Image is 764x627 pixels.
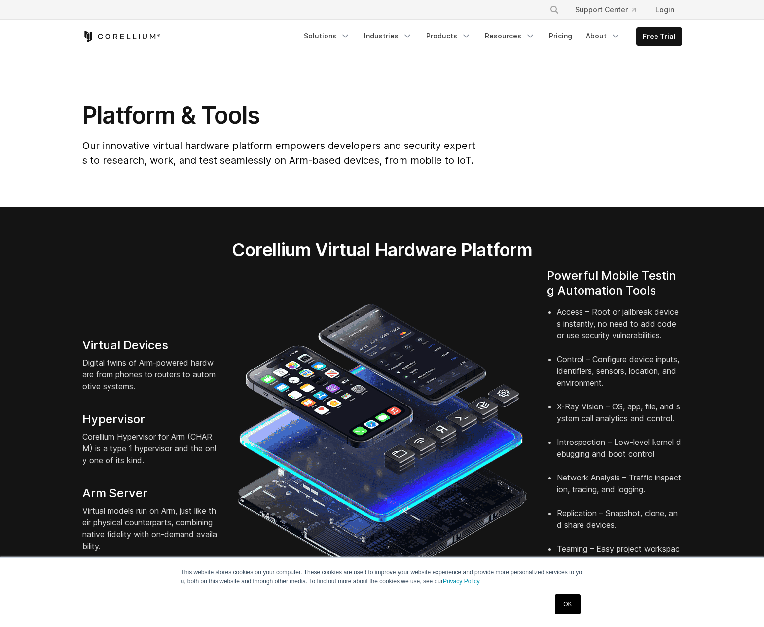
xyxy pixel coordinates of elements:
button: Search [546,1,563,19]
a: Free Trial [637,28,682,45]
div: Navigation Menu [298,27,682,46]
a: OK [555,594,580,614]
h1: Platform & Tools [82,101,475,130]
li: Introspection – Low-level kernel debugging and boot control. [557,436,682,472]
h4: Arm Server [82,486,218,501]
li: Network Analysis – Traffic inspection, tracing, and logging. [557,472,682,507]
a: Privacy Policy. [443,578,481,585]
a: Support Center [567,1,644,19]
li: Control – Configure device inputs, identifiers, sensors, location, and environment. [557,353,682,401]
a: About [580,27,626,45]
h2: Corellium Virtual Hardware Platform [185,239,579,260]
a: Pricing [543,27,578,45]
p: Corellium Hypervisor for Arm (CHARM) is a type 1 hypervisor and the only one of its kind. [82,431,218,466]
a: Solutions [298,27,356,45]
h4: Powerful Mobile Testing Automation Tools [547,268,682,298]
span: Our innovative virtual hardware platform empowers developers and security experts to research, wo... [82,140,475,166]
a: Login [648,1,682,19]
p: This website stores cookies on your computer. These cookies are used to improve your website expe... [181,568,583,586]
div: Navigation Menu [538,1,682,19]
h4: Hypervisor [82,412,218,427]
li: Teaming – Easy project workspace management and team collaboration. [557,543,682,590]
p: Virtual models run on Arm, just like their physical counterparts, combining native fidelity with ... [82,505,218,552]
li: Replication – Snapshot, clone, and share devices. [557,507,682,543]
li: X-Ray Vision – OS, app, file, and system call analytics and control. [557,401,682,436]
p: Digital twins of Arm-powered hardware from phones to routers to automotive systems. [82,357,218,392]
h4: Virtual Devices [82,338,218,353]
a: Products [420,27,477,45]
li: Access – Root or jailbreak devices instantly, no need to add code or use security vulnerabilities. [557,306,682,353]
a: Resources [479,27,541,45]
a: Corellium Home [82,31,161,42]
img: iPhone and Android virtual machine and testing tools [237,299,527,589]
a: Industries [358,27,418,45]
